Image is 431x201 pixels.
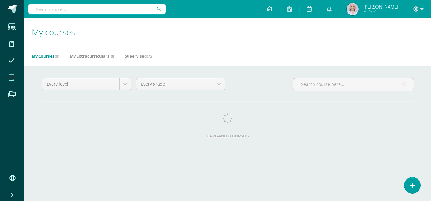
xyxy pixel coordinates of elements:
[47,78,115,90] span: Every level
[28,4,166,14] input: Search a user…
[70,51,114,61] a: My Extracurriculars(0)
[32,51,59,61] a: My Courses(0)
[136,78,225,90] a: Every grade
[32,26,75,38] span: My courses
[42,78,131,90] a: Every level
[42,134,414,138] label: Cargando cursos
[347,3,359,15] img: 97acd9fb5958ae2d2af5ec0280c1aec2.png
[363,9,398,14] span: Mi Perfil
[293,78,414,90] input: Search course here…
[141,78,209,90] span: Every grade
[110,53,114,59] span: (0)
[55,53,59,59] span: (0)
[125,51,153,61] a: Supervised(72)
[147,53,153,59] span: (72)
[363,4,398,10] span: [PERSON_NAME]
